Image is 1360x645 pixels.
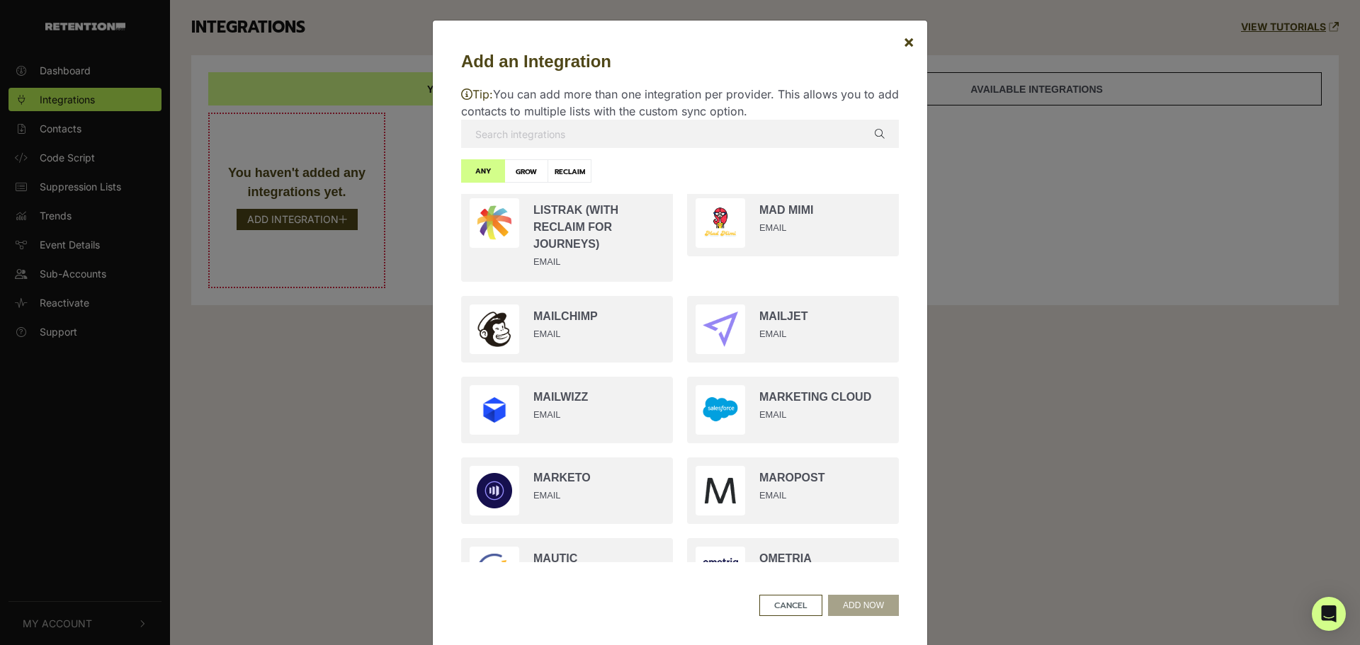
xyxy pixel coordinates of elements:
[903,31,914,52] span: ×
[1312,597,1346,631] div: Open Intercom Messenger
[461,159,505,183] label: ANY
[461,87,493,101] span: Tip:
[461,49,899,74] h5: Add an Integration
[461,120,899,148] input: Search integrations
[548,159,591,183] label: RECLAIM
[461,86,899,120] p: You can add more than one integration per provider. This allows you to add contacts to multiple l...
[892,22,926,62] button: Close
[504,159,548,183] label: GROW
